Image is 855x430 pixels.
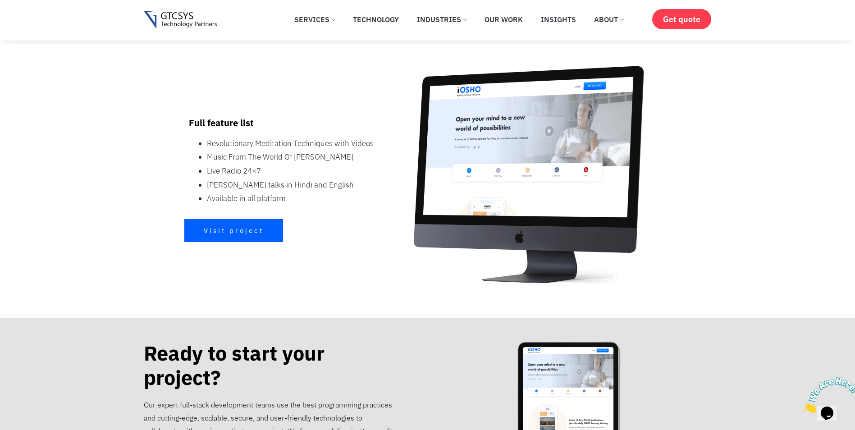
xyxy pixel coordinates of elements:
iframe: chat widget [799,374,855,416]
li: Live Radio 24×7 [207,164,380,178]
li: [PERSON_NAME] talks in Hindi and English [207,178,380,192]
img: Chat attention grabber [4,4,59,39]
a: Insights [534,9,583,29]
a: Visit project [184,219,283,242]
a: Get quote [652,9,711,29]
h3: Ready to start your project? [144,341,399,389]
li: Available in all platform [207,192,380,206]
a: Technology [346,9,406,29]
a: Industries [410,9,473,29]
span: Get quote [663,14,700,24]
li: Revolutionary Meditation Techniques with Videos [207,137,380,151]
span: Visit project [204,227,264,234]
img: IOSHO desktop [413,66,645,290]
img: Gtcsys logo [144,11,217,29]
b: Full feature list [189,117,254,129]
li: Music From The World Of [PERSON_NAME] [207,150,380,164]
a: Services [288,9,342,29]
a: About [587,9,630,29]
a: Our Work [478,9,530,29]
